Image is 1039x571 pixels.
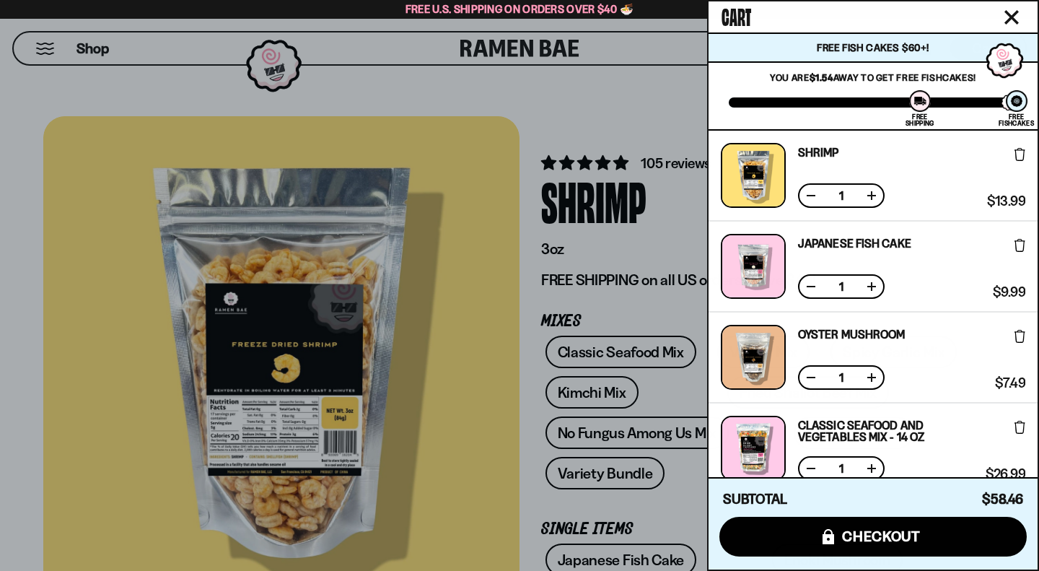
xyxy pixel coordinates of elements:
span: 1 [830,372,853,383]
span: $26.99 [986,468,1025,481]
span: Cart [722,1,751,30]
a: Shrimp [798,147,839,158]
span: $9.99 [993,286,1025,299]
button: Close cart [1001,6,1022,28]
span: $13.99 [987,195,1025,208]
h4: Subtotal [723,492,787,507]
span: 1 [830,463,853,474]
a: Japanese Fish Cake [798,237,911,249]
div: Free Fishcakes [999,113,1034,126]
span: Free U.S. Shipping on Orders over $40 🍜 [405,2,634,16]
button: checkout [719,517,1027,557]
span: $58.46 [982,491,1023,507]
span: 1 [830,281,853,292]
span: Free Fish Cakes $60+! [817,41,929,54]
span: checkout [842,528,921,544]
a: Oyster Mushroom [798,328,906,340]
a: Classic Seafood and Vegetables Mix - 14 OZ [798,419,981,443]
span: 1 [830,190,853,201]
span: $7.49 [995,377,1025,390]
div: Free Shipping [906,113,934,126]
p: You are away to get Free Fishcakes! [729,71,1017,83]
strong: $1.54 [810,71,833,83]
